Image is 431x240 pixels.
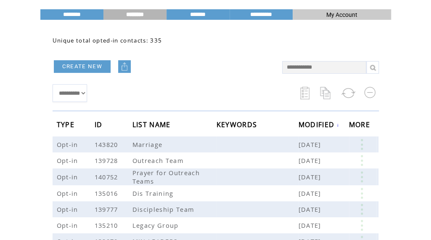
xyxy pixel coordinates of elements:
a: ID [95,122,105,127]
span: 143820 [95,140,120,149]
span: Unique total opted-in contacts: 335 [53,37,162,44]
a: CREATE NEW [54,60,111,73]
span: 135210 [95,221,120,229]
span: 140752 [95,173,120,181]
span: [DATE] [299,156,323,165]
span: 139728 [95,156,120,165]
span: LIST NAME [132,118,173,133]
span: Opt-in [57,205,80,213]
span: 135016 [95,189,120,197]
span: Legacy Group [132,221,181,229]
span: Opt-in [57,221,80,229]
a: MODIFIED↓ [299,122,340,127]
a: TYPE [57,122,77,127]
span: [DATE] [299,173,323,181]
span: Dis Training [132,189,176,197]
span: MORE [349,118,372,133]
span: Opt-in [57,173,80,181]
span: Opt-in [57,189,80,197]
span: [DATE] [299,221,323,229]
span: KEYWORDS [217,118,259,133]
span: Opt-in [57,140,80,149]
span: Opt-in [57,156,80,165]
span: [DATE] [299,205,323,213]
span: Outreach Team [132,156,186,165]
span: ID [95,118,105,133]
span: My Account [326,11,357,18]
span: TYPE [57,118,77,133]
span: Prayer for Outreach Teams [132,168,200,185]
a: LIST NAME [132,122,173,127]
span: Discipleship Team [132,205,197,213]
span: Marriage [132,140,165,149]
a: KEYWORDS [217,122,259,127]
span: 139777 [95,205,120,213]
span: [DATE] [299,140,323,149]
img: upload.png [120,62,129,71]
span: [DATE] [299,189,323,197]
span: MODIFIED [299,118,337,133]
